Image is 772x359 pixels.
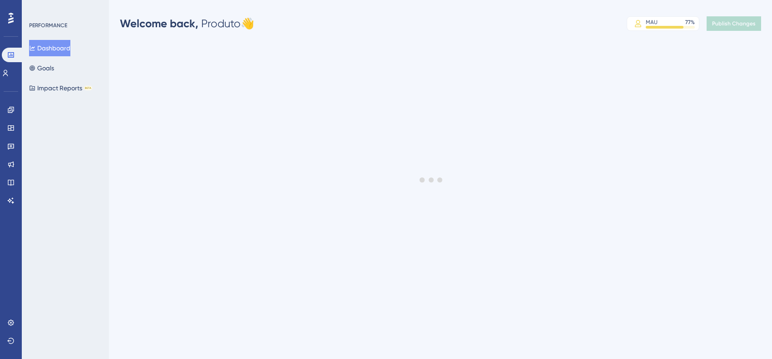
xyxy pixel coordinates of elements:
[707,16,761,31] button: Publish Changes
[685,19,695,26] div: 77 %
[646,19,658,26] div: MAU
[712,20,756,27] span: Publish Changes
[29,40,70,56] button: Dashboard
[29,60,54,76] button: Goals
[29,80,92,96] button: Impact ReportsBETA
[120,17,198,30] span: Welcome back,
[84,86,92,90] div: BETA
[120,16,254,31] div: Produto 👋
[29,22,67,29] div: PERFORMANCE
